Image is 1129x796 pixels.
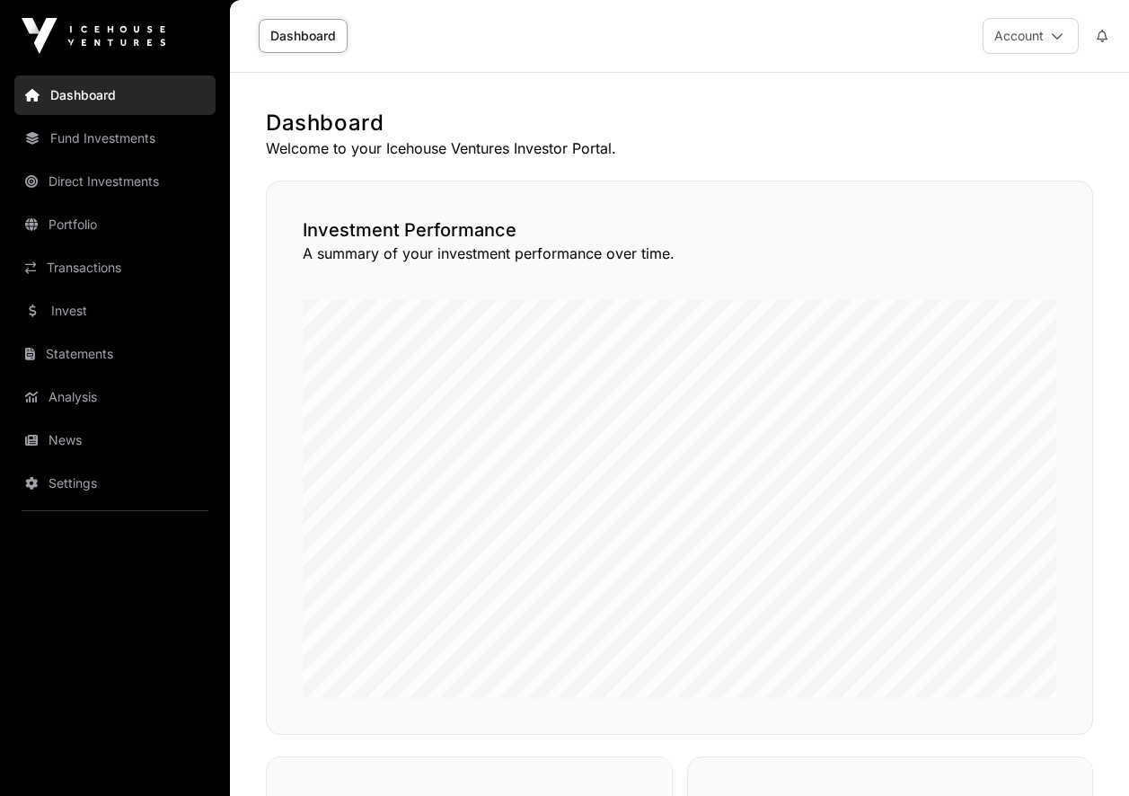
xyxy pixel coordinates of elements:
[14,464,216,503] a: Settings
[14,162,216,201] a: Direct Investments
[14,205,216,244] a: Portfolio
[14,248,216,287] a: Transactions
[983,18,1079,54] button: Account
[14,291,216,331] a: Invest
[22,18,165,54] img: Icehouse Ventures Logo
[303,217,1056,243] h2: Investment Performance
[14,119,216,158] a: Fund Investments
[14,75,216,115] a: Dashboard
[14,377,216,417] a: Analysis
[266,109,1093,137] h1: Dashboard
[14,420,216,460] a: News
[303,243,1056,264] p: A summary of your investment performance over time.
[14,334,216,374] a: Statements
[266,137,1093,159] p: Welcome to your Icehouse Ventures Investor Portal.
[259,19,348,53] a: Dashboard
